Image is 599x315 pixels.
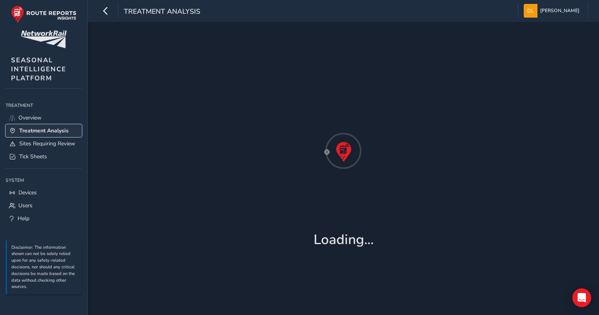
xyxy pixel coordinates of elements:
span: Tick Sheets [19,153,47,160]
a: Help [5,212,82,225]
a: Devices [5,186,82,199]
a: Treatment Analysis [5,124,82,137]
span: Devices [18,189,37,196]
span: Treatment Analysis [124,7,200,18]
span: SEASONAL INTELLIGENCE PLATFORM [11,56,66,83]
h1: Loading... [314,232,374,248]
span: Sites Requiring Review [19,140,75,147]
div: System [5,174,82,186]
span: Users [18,202,33,209]
span: Overview [18,114,42,121]
div: Treatment [5,100,82,111]
img: customer logo [21,31,67,48]
div: Open Intercom Messenger [572,288,591,307]
img: rr logo [11,5,76,23]
span: Treatment Analysis [19,127,69,134]
a: Overview [5,111,82,124]
button: [PERSON_NAME] [524,4,582,18]
a: Tick Sheets [5,150,82,163]
a: Users [5,199,82,212]
span: Help [18,215,29,222]
img: diamond-layout [524,4,537,18]
span: [PERSON_NAME] [540,4,579,18]
a: Sites Requiring Review [5,137,82,150]
p: Disclaimer: The information shown can not be solely relied upon for any safety-related decisions,... [11,244,78,291]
